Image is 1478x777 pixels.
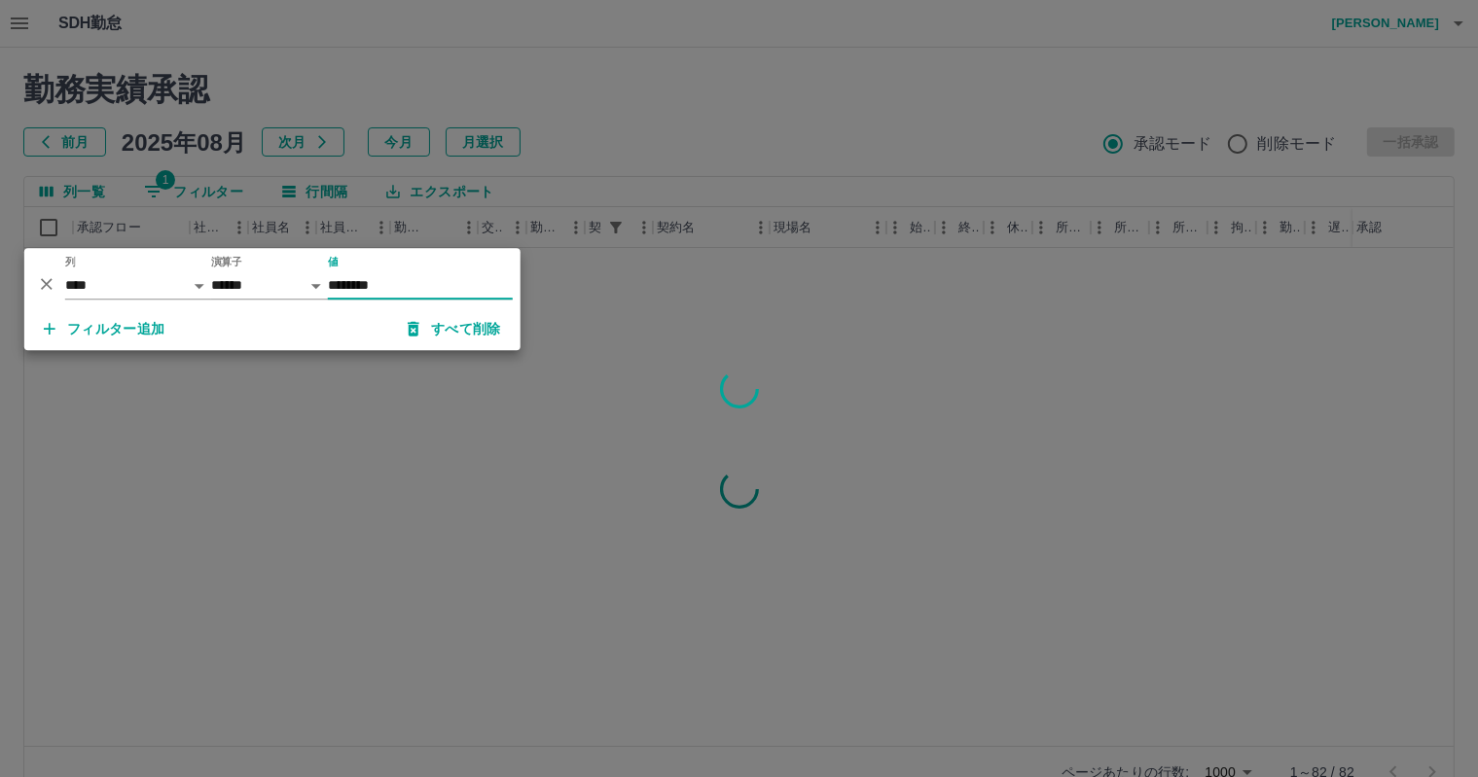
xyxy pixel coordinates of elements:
[28,311,181,346] button: フィルター追加
[65,255,76,269] label: 列
[32,269,61,299] button: 削除
[328,255,339,269] label: 値
[211,255,242,269] label: 演算子
[392,311,517,346] button: すべて削除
